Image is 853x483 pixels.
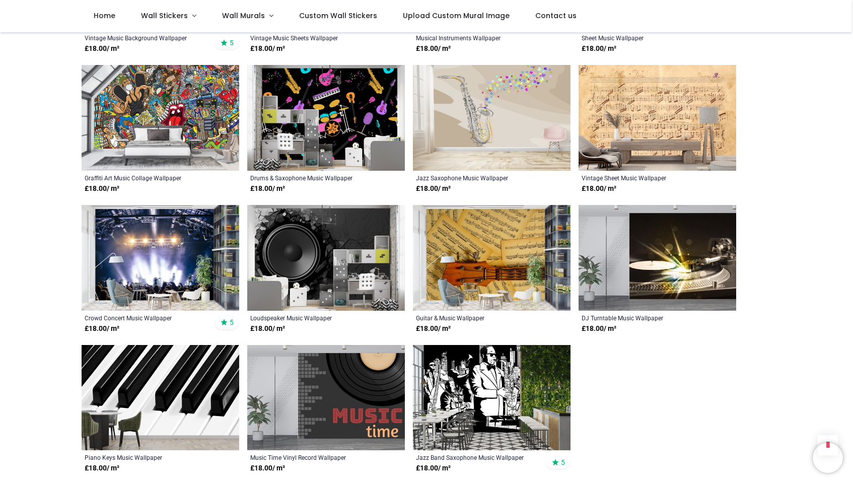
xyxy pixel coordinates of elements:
[85,34,206,42] a: Vintage Music Background Wallpaper
[579,205,736,311] img: DJ Turntable Music Wall Mural Wallpaper
[416,463,451,473] strong: £ 18.00 / m²
[299,11,377,21] span: Custom Wall Stickers
[222,11,265,21] span: Wall Murals
[582,44,616,54] strong: £ 18.00 / m²
[85,324,119,334] strong: £ 18.00 / m²
[413,65,571,171] img: Jazz Saxophone Music Wall Mural Wallpaper
[85,184,119,194] strong: £ 18.00 / m²
[250,184,285,194] strong: £ 18.00 / m²
[230,318,234,327] span: 5
[82,205,239,311] img: Crowd Concert Music Wall Mural Wallpaper
[85,314,206,322] a: Crowd Concert Music Wallpaper
[250,34,372,42] a: Vintage Music Sheets Wallpaper
[582,314,703,322] a: DJ Turntable Music Wallpaper
[403,11,510,21] span: Upload Custom Mural Image
[85,174,206,182] a: Graffiti Art Music Collage Wallpaper
[247,345,405,451] img: Music Time Vinyl Record Wall Mural Wallpaper
[416,184,451,194] strong: £ 18.00 / m²
[250,44,285,54] strong: £ 18.00 / m²
[561,458,565,467] span: 5
[230,38,234,47] span: 5
[413,205,571,311] img: Guitar & Music Wall Mural Wallpaper
[416,44,451,54] strong: £ 18.00 / m²
[247,65,405,171] img: Drums & Saxophone Music Wall Mural Wallpaper
[416,174,537,182] a: Jazz Saxophone Music Wallpaper
[250,314,372,322] a: Loudspeaker Music Wallpaper
[250,463,285,473] strong: £ 18.00 / m²
[141,11,188,21] span: Wall Stickers
[250,174,372,182] a: Drums & Saxophone Music Wallpaper
[94,11,115,21] span: Home
[416,324,451,334] strong: £ 18.00 / m²
[250,453,372,461] a: Music Time Vinyl Record Wallpaper
[82,65,239,171] img: Graffiti Art Music Collage Wall Mural Wallpaper
[85,453,206,461] a: Piano Keys Music Wallpaper
[582,184,616,194] strong: £ 18.00 / m²
[247,205,405,311] img: Loudspeaker Music Wall Mural Wallpaper
[813,443,843,473] iframe: Brevo live chat
[535,11,577,21] span: Contact us
[582,324,616,334] strong: £ 18.00 / m²
[416,453,537,461] a: Jazz Band Saxophone Music Wallpaper
[582,174,703,182] a: Vintage Sheet Music Wallpaper
[250,324,285,334] strong: £ 18.00 / m²
[416,314,537,322] a: Guitar & Music Wallpaper
[579,65,736,171] img: Vintage Sheet Music Wall Mural Wallpaper
[85,463,119,473] strong: £ 18.00 / m²
[85,44,119,54] strong: £ 18.00 / m²
[416,34,537,42] a: Musical Instruments Wallpaper
[413,345,571,451] img: Jazz Band Saxophone Music Wall Mural Wallpaper
[82,345,239,451] img: Piano Keys Music Wall Mural Wallpaper
[582,34,703,42] a: Sheet Music Wallpaper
